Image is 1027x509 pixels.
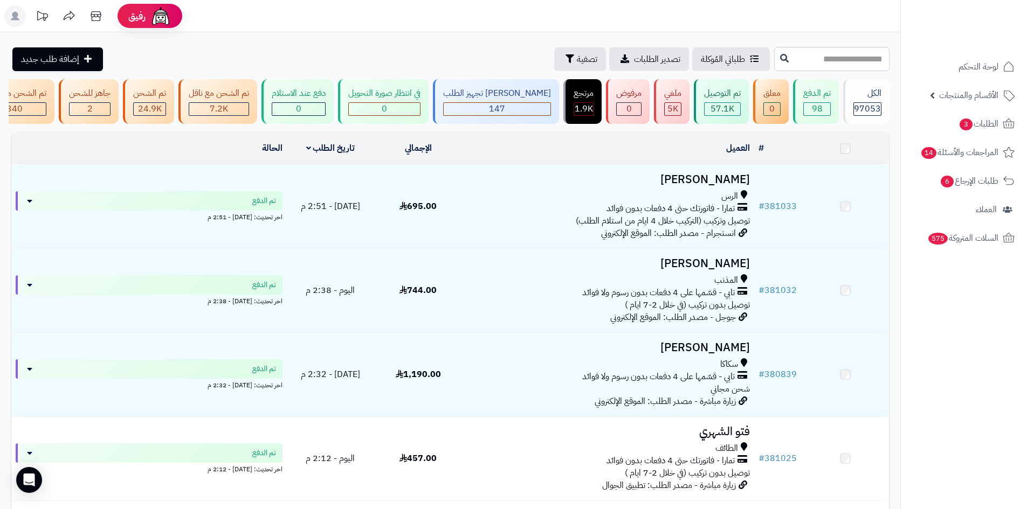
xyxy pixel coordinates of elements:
[252,448,276,458] span: تم الدفع
[759,368,764,381] span: #
[941,176,954,187] span: 6
[382,102,387,115] span: 0
[692,47,770,71] a: طلباتي المُوكلة
[12,47,103,71] a: إضافة طلب جديد
[759,284,797,297] a: #381032
[336,79,431,124] a: في انتظار صورة التحويل 0
[574,87,594,100] div: مرتجع
[69,87,111,100] div: جاهز للشحن
[759,452,797,465] a: #381025
[134,103,166,115] div: 24872
[575,102,593,115] span: 1.9K
[301,368,360,381] span: [DATE] - 2:32 م
[791,79,841,124] a: تم الدفع 98
[466,173,750,186] h3: [PERSON_NAME]
[803,87,831,100] div: تم الدفع
[489,102,505,115] span: 147
[609,47,689,71] a: تصدير الطلبات
[582,287,735,299] span: تابي - قسّمها على 4 دفعات بدون رسوم ولا فوائد
[959,116,998,131] span: الطلبات
[617,103,641,115] div: 0
[296,102,301,115] span: 0
[150,5,171,27] img: ai-face.png
[138,102,162,115] span: 24.9K
[927,231,998,246] span: السلات المتروكة
[21,53,79,66] span: إضافة طلب جديد
[759,452,764,465] span: #
[466,257,750,270] h3: [PERSON_NAME]
[595,395,736,408] span: زيارة مباشرة - مصدر الطلب: الموقع الإلكتروني
[443,87,551,100] div: [PERSON_NAME] تجهيز الطلب
[348,87,421,100] div: في انتظار صورة التحويل
[259,79,336,124] a: دفع عند الاستلام 0
[29,5,56,30] a: تحديثات المنصة
[652,79,692,124] a: ملغي 5K
[189,87,249,100] div: تم الشحن مع ناقل
[667,102,678,115] span: 5K
[210,102,228,115] span: 7.2K
[769,102,775,115] span: 0
[604,79,652,124] a: مرفوض 0
[262,142,282,155] a: الحالة
[57,79,121,124] a: جاهز للشحن 2
[554,47,606,71] button: تصفية
[466,426,750,438] h3: فتو الشهري
[301,200,360,213] span: [DATE] - 2:51 م
[812,102,823,115] span: 98
[921,147,936,159] span: 14
[976,202,997,217] span: العملاء
[121,79,176,124] a: تم الشحن 24.9K
[625,298,750,311] span: توصيل بدون تركيب (في خلال 2-7 ايام )
[272,87,326,100] div: دفع عند الاستلام
[711,102,734,115] span: 57.1K
[582,371,735,383] span: تابي - قسّمها على 4 دفعات بدون رسوم ولا فوائد
[907,111,1021,137] a: الطلبات3
[907,140,1021,165] a: المراجعات والأسئلة14
[466,341,750,354] h3: [PERSON_NAME]
[576,214,750,227] span: توصيل وتركيب (التركيب خلال 4 ايام من استلام الطلب)
[574,103,593,115] div: 1854
[399,200,437,213] span: 695.00
[577,53,597,66] span: تصفية
[959,59,998,74] span: لوحة التحكم
[606,203,735,215] span: تمارا - فاتورتك حتى 4 دفعات بدون فوائد
[721,190,738,203] span: الرس
[16,463,282,474] div: اخر تحديث: [DATE] - 2:12 م
[853,87,881,100] div: الكل
[6,102,23,115] span: 340
[759,368,797,381] a: #380839
[396,368,441,381] span: 1,190.00
[907,54,1021,80] a: لوحة التحكم
[601,227,736,240] span: انستجرام - مصدر الطلب: الموقع الإلكتروني
[189,103,249,115] div: 7222
[602,479,736,492] span: زيارة مباشرة - مصدر الطلب: تطبيق الجوال
[16,211,282,222] div: اخر تحديث: [DATE] - 2:51 م
[616,87,642,100] div: مرفوض
[940,173,998,189] span: طلبات الإرجاع
[711,382,750,395] span: شحن مجاني
[759,142,764,155] a: #
[176,79,259,124] a: تم الشحن مع ناقل 7.2K
[252,280,276,290] span: تم الدفع
[939,88,998,103] span: الأقسام والمنتجات
[715,442,738,455] span: الطائف
[610,311,736,324] span: جوجل - مصدر الطلب: الموقع الإلكتروني
[252,196,276,206] span: تم الدفع
[726,142,750,155] a: العميل
[759,200,797,213] a: #381033
[133,87,166,100] div: تم الشحن
[804,103,830,115] div: 98
[634,53,680,66] span: تصدير الطلبات
[763,87,781,100] div: معلق
[272,103,325,115] div: 0
[625,466,750,479] span: توصيل بدون تركيب (في خلال 2-7 ايام )
[444,103,550,115] div: 147
[907,197,1021,222] a: العملاء
[907,168,1021,194] a: طلبات الإرجاع6
[907,225,1021,251] a: السلات المتروكة575
[128,10,146,23] span: رفيق
[714,274,738,287] span: المذنب
[626,102,632,115] span: 0
[701,53,745,66] span: طلباتي المُوكلة
[841,79,892,124] a: الكل97053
